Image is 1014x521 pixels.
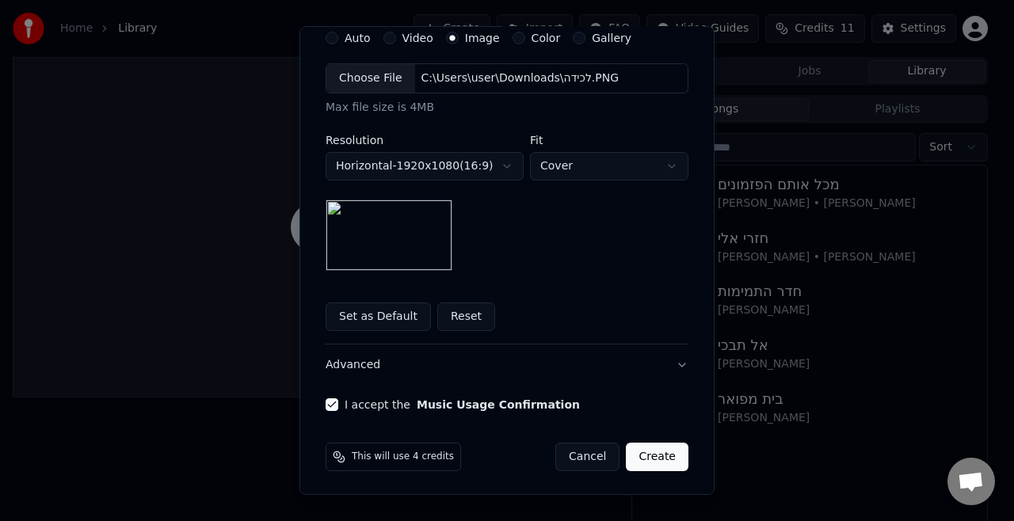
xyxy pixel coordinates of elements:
div: VideoCustomize Karaoke Video: Use Image, Video, or Color [326,32,688,344]
label: Fit [530,135,688,146]
div: C:\Users\user\Downloads\‏‏לכידה.PNG [415,70,625,86]
label: Video [402,32,433,44]
label: Resolution [326,135,524,146]
button: Create [626,443,688,471]
button: Reset [437,302,495,331]
label: Color [532,32,561,44]
span: This will use 4 credits [352,451,454,463]
div: Choose File [326,64,415,93]
label: Image [465,32,500,44]
button: Cancel [555,443,619,471]
div: Max file size is 4MB [326,100,688,116]
label: I accept the [345,399,580,410]
label: Gallery [592,32,631,44]
label: Auto [345,32,371,44]
button: I accept the [417,399,580,410]
button: Set as Default [326,302,431,331]
button: Advanced [326,344,688,386]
